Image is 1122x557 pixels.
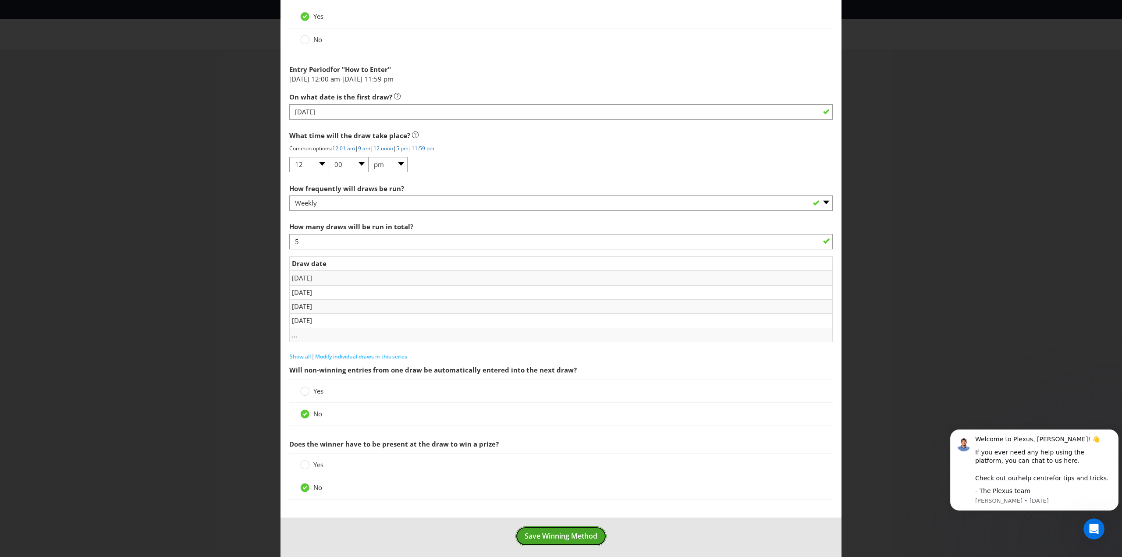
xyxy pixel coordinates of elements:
[313,12,323,21] span: Yes
[290,271,833,285] td: [DATE]
[313,409,322,418] span: No
[358,145,370,152] a: 9 am
[332,145,355,152] a: 12:01 am
[313,35,322,44] span: No
[289,65,330,74] span: Entry Period
[315,353,407,360] span: Modify individual draws in this series
[311,75,340,83] span: 12:00 am
[342,75,362,83] span: [DATE]
[313,460,323,469] span: Yes
[289,131,410,140] span: What time will the draw take place?
[289,184,404,193] span: How frequently will draws be run?
[370,145,373,152] span: |
[289,234,833,249] input: e.g. 10
[355,145,358,152] span: |
[313,483,322,492] span: No
[290,314,833,328] td: [DATE]
[947,417,1122,533] iframe: Intercom notifications message
[525,531,597,541] span: Save Winning Method
[315,352,408,361] button: Modify individual draws in this series
[515,526,607,546] button: Save Winning Method
[340,75,342,83] span: -
[345,65,388,74] span: How to Enter
[289,145,332,152] span: Common options:
[396,145,408,152] a: 5 pm
[290,300,833,314] td: [DATE]
[388,65,391,74] span: "
[393,145,396,152] span: |
[290,353,311,360] span: Show all
[290,256,833,271] td: Draw date
[290,328,833,342] td: ...
[290,285,833,299] td: [DATE]
[289,352,311,361] button: Show all
[289,75,309,83] span: [DATE]
[1083,518,1104,539] iframe: Intercom live chat
[289,365,577,374] span: Will non-winning entries from one draw be automatically entered into the next draw?
[289,222,413,231] span: How many draws will be run in total?
[289,92,392,101] span: On what date is the first draw?
[330,65,345,74] span: for "
[408,145,412,152] span: |
[412,145,434,152] a: 11:59 pm
[289,440,499,448] span: Does the winner have to be present at the draw to win a prize?
[289,104,833,120] input: DD/MM/YYYY
[364,75,394,83] span: 11:59 pm
[313,387,323,395] span: Yes
[311,351,315,360] span: |
[373,145,393,152] a: 12 noon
